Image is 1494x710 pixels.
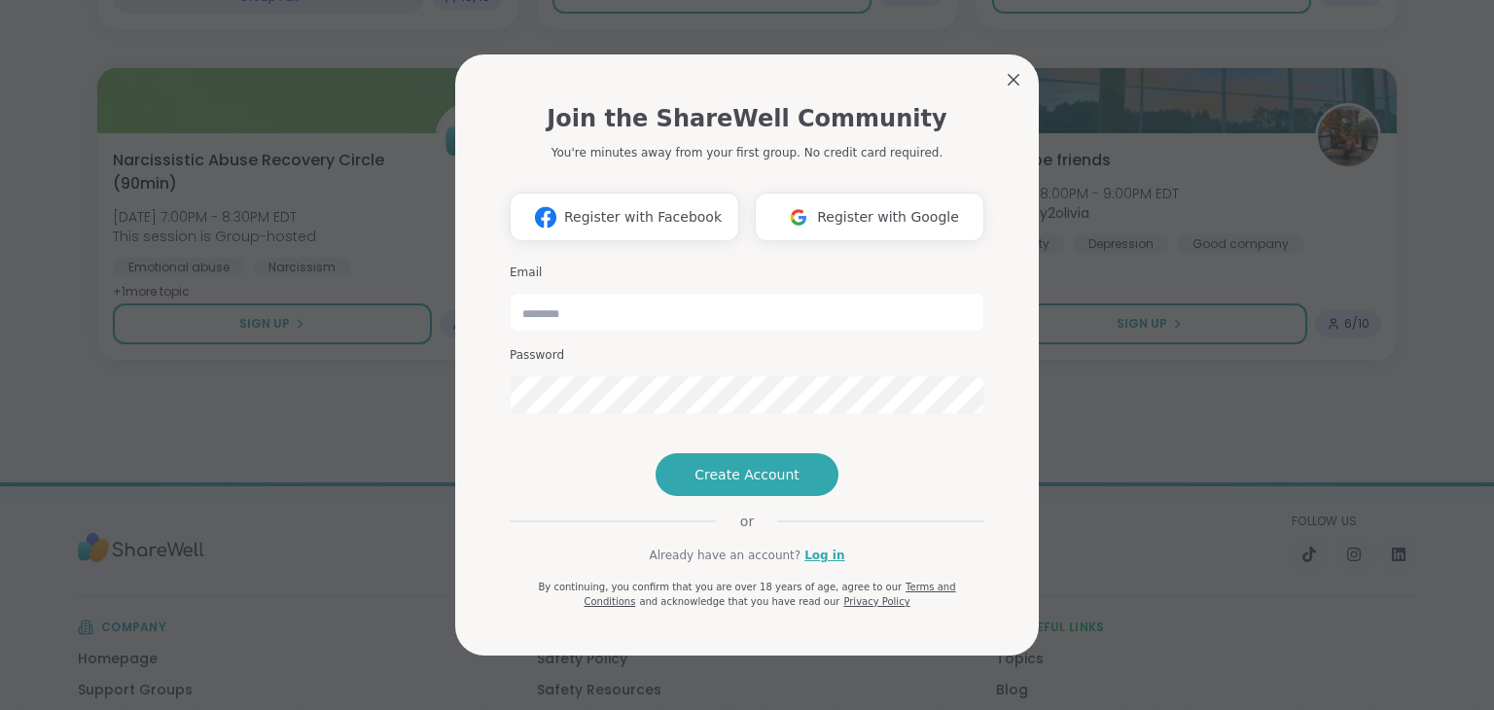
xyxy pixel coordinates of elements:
[584,582,955,607] a: Terms and Conditions
[817,207,959,228] span: Register with Google
[547,101,946,136] h1: Join the ShareWell Community
[656,453,838,496] button: Create Account
[694,465,800,484] span: Create Account
[780,199,817,235] img: ShareWell Logomark
[510,265,984,281] h3: Email
[804,547,844,564] a: Log in
[510,347,984,364] h3: Password
[639,596,839,607] span: and acknowledge that you have read our
[551,144,943,161] p: You're minutes away from your first group. No credit card required.
[717,512,777,531] span: or
[649,547,800,564] span: Already have an account?
[538,582,902,592] span: By continuing, you confirm that you are over 18 years of age, agree to our
[527,199,564,235] img: ShareWell Logomark
[843,596,909,607] a: Privacy Policy
[564,207,722,228] span: Register with Facebook
[755,193,984,241] button: Register with Google
[510,193,739,241] button: Register with Facebook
